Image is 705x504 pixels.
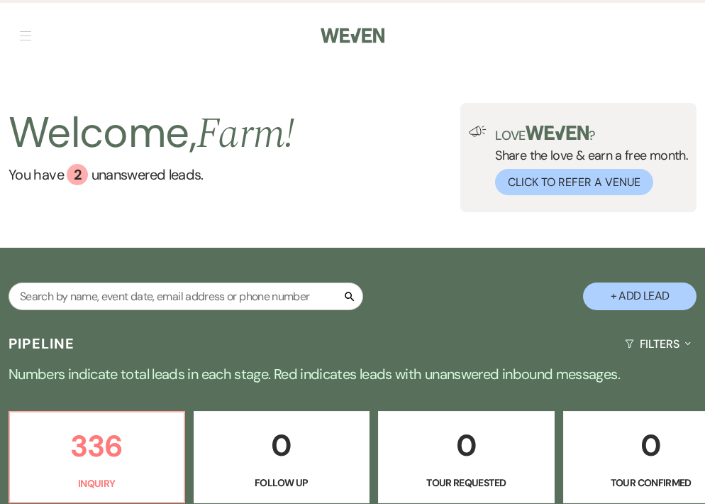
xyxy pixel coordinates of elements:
p: Inquiry [18,476,175,491]
p: 0 [387,422,545,469]
button: + Add Lead [583,283,696,310]
input: Search by name, event date, email address or phone number [9,283,363,310]
img: Weven Logo [321,21,384,50]
h3: Pipeline [9,334,75,354]
h2: Welcome, [9,103,295,164]
a: 0Follow Up [194,411,370,503]
img: weven-logo-green.svg [526,126,589,140]
div: Share the love & earn a free month. [487,126,688,195]
a: You have 2 unanswered leads. [9,164,295,185]
a: 336Inquiry [9,411,185,503]
button: Filters [619,325,696,363]
div: 2 [67,164,88,185]
p: Tour Requested [387,475,545,491]
p: 0 [203,422,361,469]
p: Love ? [495,126,688,142]
span: Farm ! [196,102,295,167]
a: 0Tour Requested [378,411,555,503]
button: Click to Refer a Venue [495,169,653,195]
p: 336 [18,422,175,470]
img: loud-speaker-illustration.svg [469,126,487,137]
p: Follow Up [203,475,361,491]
